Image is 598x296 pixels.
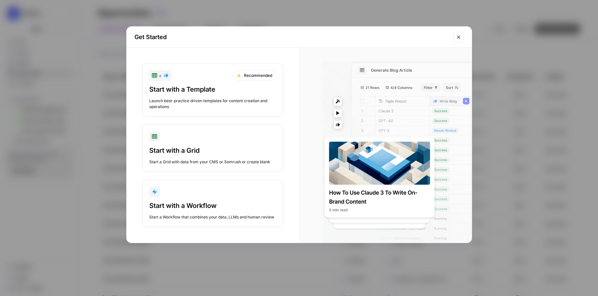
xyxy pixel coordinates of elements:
div: Start with a Template [149,85,276,94]
button: Close modal [453,32,464,42]
button: Start with a WorkflowStart a Workflow that combines your data, LLMs and human review [142,180,283,227]
div: Start a Workflow that combines your data, LLMs and human review [149,214,276,220]
div: Start with a Workflow [149,201,276,210]
div: Start with a Grid [149,146,276,155]
button: +RecommendedStart with a TemplateLaunch best-practice driven templates for content creation and o... [142,63,283,117]
button: Start with a GridStart a Grid with data from your CMS or Semrush or create blank [142,125,283,172]
div: Recommended [232,70,276,81]
div: Start a Grid with data from your CMS or Semrush or create blank [149,159,276,165]
h2: Get Started [134,33,449,42]
div: Launch best-practice driven templates for content creation and operations [149,98,276,110]
div: + [152,72,169,80]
